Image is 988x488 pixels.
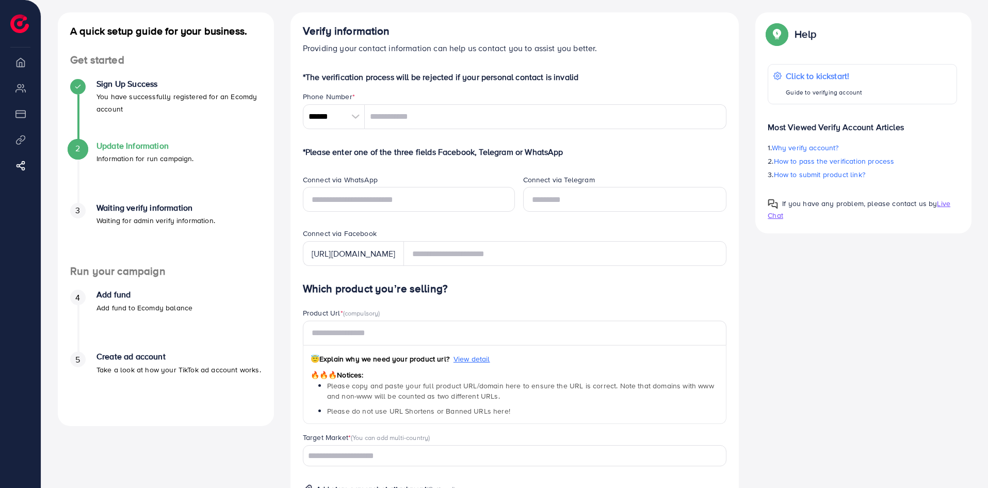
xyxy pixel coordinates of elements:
[786,86,862,99] p: Guide to verifying account
[303,91,355,102] label: Phone Number
[96,290,192,300] h4: Add fund
[327,381,714,401] span: Please copy and paste your full product URL/domain here to ensure the URL is correct. Note that d...
[303,146,727,158] p: *Please enter one of the three fields Facebook, Telegram or WhatsApp
[343,308,380,318] span: (compulsory)
[10,14,29,33] img: logo
[58,25,274,37] h4: A quick setup guide for your business.
[795,28,816,40] p: Help
[58,79,274,141] li: Sign Up Success
[303,432,430,443] label: Target Market
[96,152,194,165] p: Information for run campaign.
[768,155,957,167] p: 2.
[58,141,274,203] li: Update Information
[303,25,727,38] h4: Verify information
[768,199,778,209] img: Popup guide
[75,204,80,216] span: 3
[774,156,895,166] span: How to pass the verification process
[303,71,727,83] p: *The verification process will be rejected if your personal contact is invalid
[96,141,194,151] h4: Update Information
[327,406,510,416] span: Please do not use URL Shortens or Banned URLs here!
[453,354,490,364] span: View detail
[96,352,261,361] h4: Create ad account
[311,354,319,364] span: 😇
[304,448,714,464] input: Search for option
[944,442,980,480] iframe: Chat
[96,90,262,115] p: You have successfully registered for an Ecomdy account
[75,354,80,366] span: 5
[96,214,215,227] p: Waiting for admin verify information.
[58,265,274,278] h4: Run your campaign
[768,168,957,181] p: 3.
[96,203,215,213] h4: Waiting verify information
[96,79,262,89] h4: Sign Up Success
[772,143,839,153] span: Why verify account?
[774,169,865,180] span: How to submit product link?
[58,290,274,352] li: Add fund
[58,54,274,67] h4: Get started
[768,25,786,43] img: Popup guide
[58,203,274,265] li: Waiting verify information
[303,175,378,185] label: Connect via WhatsApp
[75,143,80,154] span: 2
[311,370,337,380] span: 🔥🔥🔥
[786,70,862,82] p: Click to kickstart!
[351,433,430,442] span: (You can add multi-country)
[303,308,380,318] label: Product Url
[303,42,727,54] p: Providing your contact information can help us contact you to assist you better.
[768,113,957,133] p: Most Viewed Verify Account Articles
[303,282,727,295] h4: Which product you’re selling?
[311,370,364,380] span: Notices:
[303,445,727,466] div: Search for option
[96,364,261,376] p: Take a look at how your TikTok ad account works.
[311,354,449,364] span: Explain why we need your product url?
[96,302,192,314] p: Add fund to Ecomdy balance
[782,198,937,209] span: If you have any problem, please contact us by
[303,241,404,266] div: [URL][DOMAIN_NAME]
[523,175,595,185] label: Connect via Telegram
[303,228,377,239] label: Connect via Facebook
[768,141,957,154] p: 1.
[75,292,80,304] span: 4
[58,352,274,414] li: Create ad account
